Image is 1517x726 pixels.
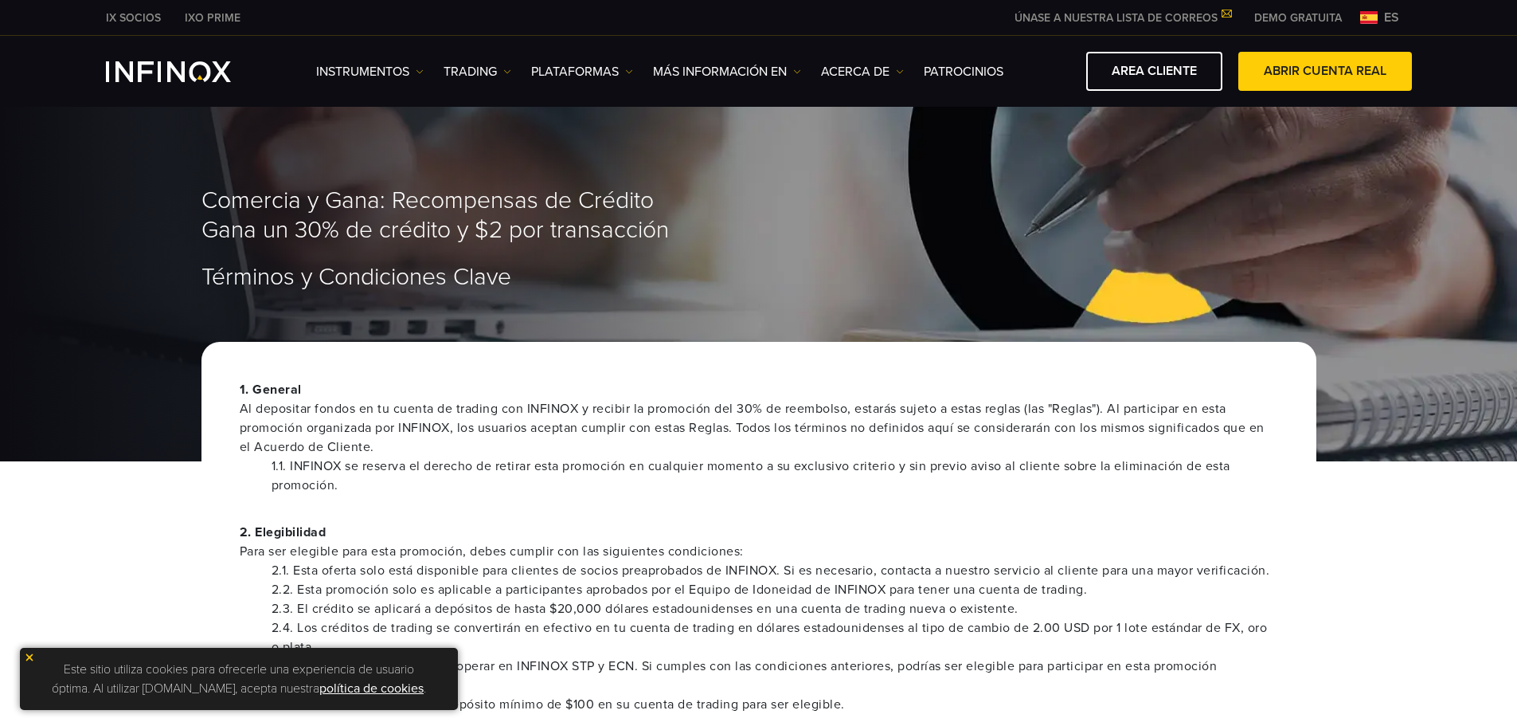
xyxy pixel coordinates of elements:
a: política de cookies [319,681,424,697]
a: INFINOX [94,10,173,26]
li: 1.1. INFINOX se reserva el derecho de retirar esta promoción en cualquier momento a su exclusivo ... [272,457,1278,495]
span: Comercia y Gana: Recompensas de Crédito Gana un 30% de crédito y $2 por transacción [201,186,669,245]
img: yellow close icon [24,652,35,663]
li: 2.6. El cliente debe tener un depósito mínimo de $100 en su cuenta de trading para ser elegible. [272,695,1278,714]
a: Instrumentos [316,62,424,81]
span: es [1378,8,1406,27]
a: PLATAFORMAS [531,62,633,81]
a: Más información en [653,62,801,81]
a: ÚNASE A NUESTRA LISTA DE CORREOS [1003,11,1242,25]
span: Al depositar fondos en tu cuenta de trading con INFINOX y recibir la promoción del 30% de reembol... [240,399,1278,457]
a: TRADING [444,62,511,81]
a: AREA CLIENTE [1086,52,1222,91]
h1: Términos y Condiciones Clave [201,265,1316,290]
span: Para ser elegible para esta promoción, debes cumplir con las siguientes condiciones: [240,542,1278,561]
p: 2. Elegibilidad [240,523,1278,561]
p: 1. General [240,380,1278,457]
li: 2.5. La cuenta de trading debe operar en INFINOX STP y ECN. Si cumples con las condiciones anteri... [272,657,1278,695]
a: Patrocinios [924,62,1003,81]
a: INFINOX Logo [106,61,268,82]
li: 2.1. Esta oferta solo está disponible para clientes de socios preaprobados de INFINOX. Si es nece... [272,561,1278,580]
a: ABRIR CUENTA REAL [1238,52,1412,91]
p: Este sitio utiliza cookies para ofrecerle una experiencia de usuario óptima. Al utilizar [DOMAIN_... [28,656,450,702]
a: INFINOX [173,10,252,26]
li: 2.4. Los créditos de trading se convertirán en efectivo en tu cuenta de trading en dólares estado... [272,618,1278,657]
a: ACERCA DE [821,62,904,81]
li: 2.2. Esta promoción solo es aplicable a participantes aprobados por el Equipo de Idoneidad de INF... [272,580,1278,599]
li: 2.3. El crédito se aplicará a depósitos de hasta $20,000 dólares estadounidenses en una cuenta de... [272,599,1278,618]
a: INFINOX MENU [1242,10,1354,26]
